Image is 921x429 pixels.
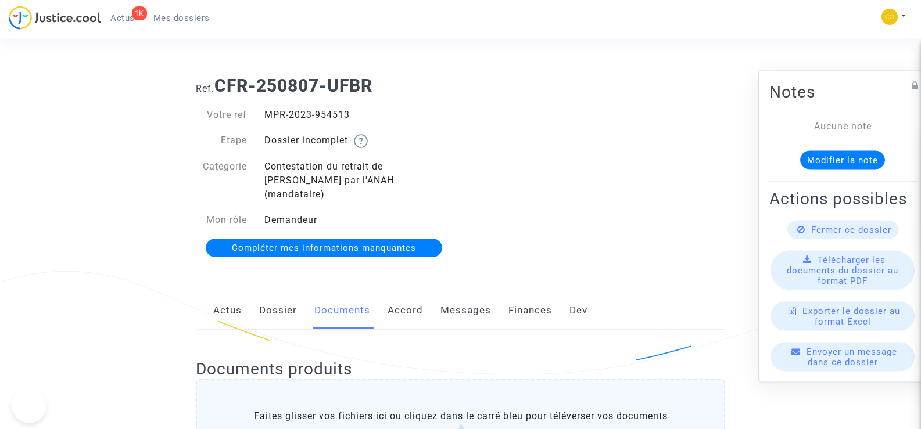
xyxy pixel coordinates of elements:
[187,108,256,122] div: Votre ref
[232,243,416,253] span: Compléter mes informations manquantes
[196,83,214,94] span: Ref.
[256,213,461,227] div: Demandeur
[787,119,898,133] div: Aucune note
[811,224,891,235] span: Fermer ce dossier
[440,291,491,330] a: Messages
[101,9,144,27] a: 1KActus
[769,81,916,102] h2: Notes
[787,254,898,286] span: Télécharger les documents du dossier au format PDF
[807,346,897,367] span: Envoyer un message dans ce dossier
[259,291,297,330] a: Dossier
[508,291,552,330] a: Finances
[802,305,900,326] span: Exporter le dossier au format Excel
[354,134,368,148] img: help.svg
[153,13,210,23] span: Mes dossiers
[187,134,256,148] div: Etape
[9,6,101,30] img: jc-logo.svg
[187,213,256,227] div: Mon rôle
[214,75,372,96] b: CFR-250807-UFBR
[769,188,916,208] h2: Actions possibles
[132,6,147,20] div: 1K
[196,359,725,379] h2: Documents produits
[569,291,587,330] a: Dev
[800,150,885,169] button: Modifier la note
[187,160,256,201] div: Catégorie
[881,9,898,25] img: 84a266a8493598cb3cce1313e02c3431
[256,134,461,148] div: Dossier incomplet
[144,9,219,27] a: Mes dossiers
[256,108,461,122] div: MPR-2023-954513
[110,13,135,23] span: Actus
[213,291,242,330] a: Actus
[388,291,423,330] a: Accord
[256,160,461,201] div: Contestation du retrait de [PERSON_NAME] par l'ANAH (mandataire)
[314,291,370,330] a: Documents
[12,388,46,423] iframe: Help Scout Beacon - Open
